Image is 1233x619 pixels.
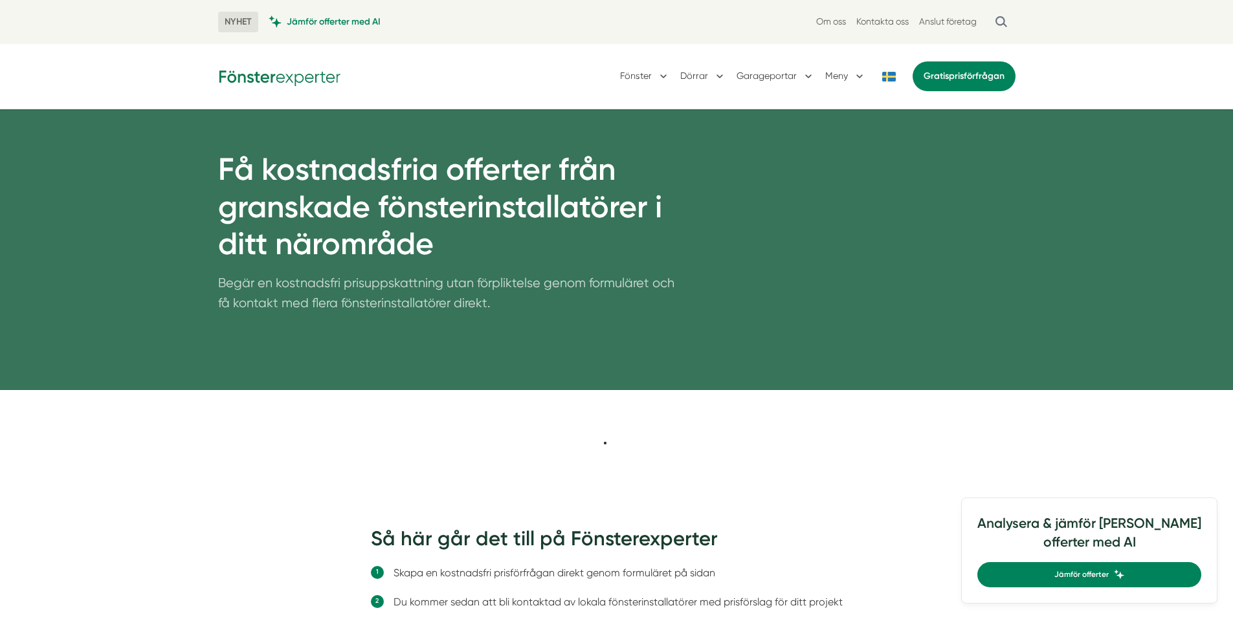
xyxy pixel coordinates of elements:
[1054,569,1109,581] span: Jämför offerter
[737,60,815,93] button: Garageportar
[680,60,726,93] button: Dörrar
[218,66,341,86] img: Fönsterexperter Logotyp
[394,565,863,581] li: Skapa en kostnadsfri prisförfrågan direkt genom formuläret på sidan
[218,151,675,273] h1: Få kostnadsfria offerter från granskade fönsterinstallatörer i ditt närområde
[218,12,258,32] span: NYHET
[816,16,846,28] a: Om oss
[825,60,866,93] button: Meny
[269,16,381,28] a: Jämför offerter med AI
[620,60,670,93] button: Fönster
[924,71,949,81] span: Gratis
[371,525,863,561] h2: Så här går det till på Fönsterexperter
[913,61,1016,91] a: Gratisprisförfrågan
[977,562,1201,587] a: Jämför offerter
[287,16,381,28] span: Jämför offerter med AI
[919,16,977,28] a: Anslut företag
[856,16,909,28] a: Kontakta oss
[394,594,863,610] li: Du kommer sedan att bli kontaktad av lokala fönsterinstallatörer med prisförslag för ditt projekt
[977,514,1201,562] h4: Analysera & jämför [PERSON_NAME] offerter med AI
[218,273,675,320] p: Begär en kostnadsfri prisuppskattning utan förpliktelse genom formuläret och få kontakt med flera...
